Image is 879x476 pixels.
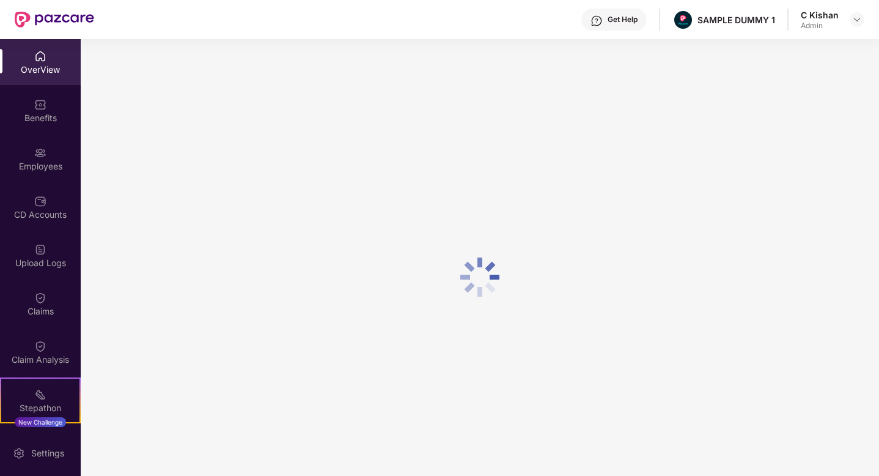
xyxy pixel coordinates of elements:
img: svg+xml;base64,PHN2ZyBpZD0iSG9tZSIgeG1sbnM9Imh0dHA6Ly93d3cudzMub3JnLzIwMDAvc3ZnIiB3aWR0aD0iMjAiIG... [34,50,46,62]
img: svg+xml;base64,PHN2ZyBpZD0iQ0RfQWNjb3VudHMiIGRhdGEtbmFtZT0iQ0QgQWNjb3VudHMiIHhtbG5zPSJodHRwOi8vd3... [34,195,46,207]
img: svg+xml;base64,PHN2ZyBpZD0iVXBsb2FkX0xvZ3MiIGRhdGEtbmFtZT0iVXBsb2FkIExvZ3MiIHhtbG5zPSJodHRwOi8vd3... [34,244,46,256]
img: New Pazcare Logo [15,12,94,28]
div: Get Help [608,15,638,24]
img: svg+xml;base64,PHN2ZyBpZD0iRW1wbG95ZWVzIiB4bWxucz0iaHR0cDovL3d3dy53My5vcmcvMjAwMC9zdmciIHdpZHRoPS... [34,147,46,159]
div: Stepathon [1,402,79,414]
div: C Kishan [801,9,839,21]
div: Settings [28,447,68,459]
div: New Challenge [15,417,66,427]
img: svg+xml;base64,PHN2ZyBpZD0iU2V0dGluZy0yMHgyMCIgeG1sbnM9Imh0dHA6Ly93d3cudzMub3JnLzIwMDAvc3ZnIiB3aW... [13,447,25,459]
img: Pazcare_Alternative_logo-01-01.png [674,11,692,29]
img: svg+xml;base64,PHN2ZyBpZD0iSGVscC0zMngzMiIgeG1sbnM9Imh0dHA6Ly93d3cudzMub3JnLzIwMDAvc3ZnIiB3aWR0aD... [590,15,603,27]
img: svg+xml;base64,PHN2ZyB4bWxucz0iaHR0cDovL3d3dy53My5vcmcvMjAwMC9zdmciIHdpZHRoPSIyMSIgaGVpZ2h0PSIyMC... [34,389,46,401]
img: svg+xml;base64,PHN2ZyBpZD0iQmVuZWZpdHMiIHhtbG5zPSJodHRwOi8vd3d3LnczLm9yZy8yMDAwL3N2ZyIgd2lkdGg9Ij... [34,99,46,111]
img: svg+xml;base64,PHN2ZyBpZD0iQ2xhaW0iIHhtbG5zPSJodHRwOi8vd3d3LnczLm9yZy8yMDAwL3N2ZyIgd2lkdGg9IjIwIi... [34,292,46,304]
img: svg+xml;base64,PHN2ZyBpZD0iQ2xhaW0iIHhtbG5zPSJodHRwOi8vd3d3LnczLm9yZy8yMDAwL3N2ZyIgd2lkdGg9IjIwIi... [34,340,46,352]
img: svg+xml;base64,PHN2ZyBpZD0iRHJvcGRvd24tMzJ4MzIiIHhtbG5zPSJodHRwOi8vd3d3LnczLm9yZy8yMDAwL3N2ZyIgd2... [852,15,862,24]
div: Admin [801,21,839,31]
div: SAMPLE DUMMY 1 [697,14,775,26]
